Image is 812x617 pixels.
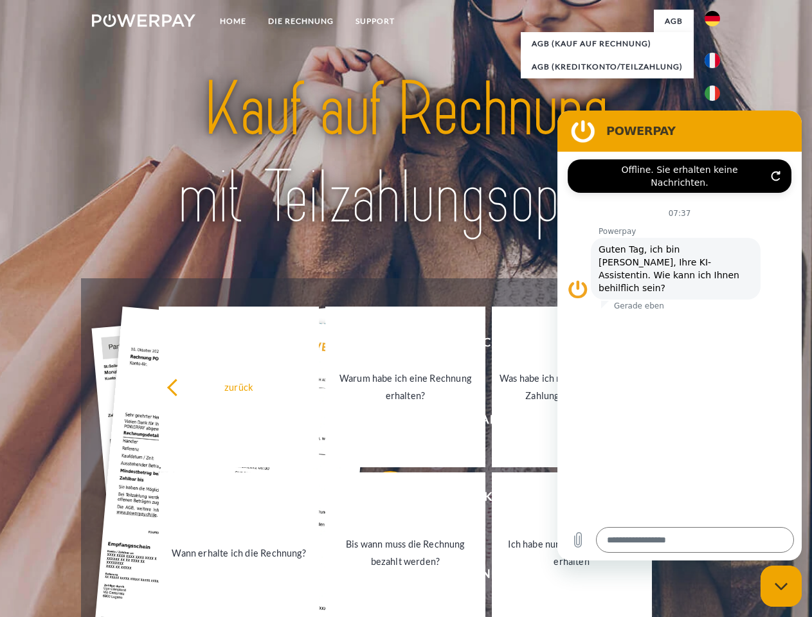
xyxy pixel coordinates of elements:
[209,10,257,33] a: Home
[345,10,406,33] a: SUPPORT
[761,566,802,607] iframe: Schaltfläche zum Öffnen des Messaging-Fensters; Konversation läuft
[654,10,694,33] a: agb
[705,85,720,101] img: it
[500,370,644,404] div: Was habe ich noch offen, ist meine Zahlung eingegangen?
[521,32,694,55] a: AGB (Kauf auf Rechnung)
[492,307,652,467] a: Was habe ich noch offen, ist meine Zahlung eingegangen?
[705,53,720,68] img: fr
[167,544,311,561] div: Wann erhalte ich die Rechnung?
[333,535,478,570] div: Bis wann muss die Rechnung bezahlt werden?
[123,62,689,246] img: title-powerpay_de.svg
[500,535,644,570] div: Ich habe nur eine Teillieferung erhalten
[92,14,195,27] img: logo-powerpay-white.svg
[333,370,478,404] div: Warum habe ich eine Rechnung erhalten?
[557,111,802,560] iframe: Messaging-Fenster
[257,10,345,33] a: DIE RECHNUNG
[705,11,720,26] img: de
[167,378,311,395] div: zurück
[521,55,694,78] a: AGB (Kreditkonto/Teilzahlung)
